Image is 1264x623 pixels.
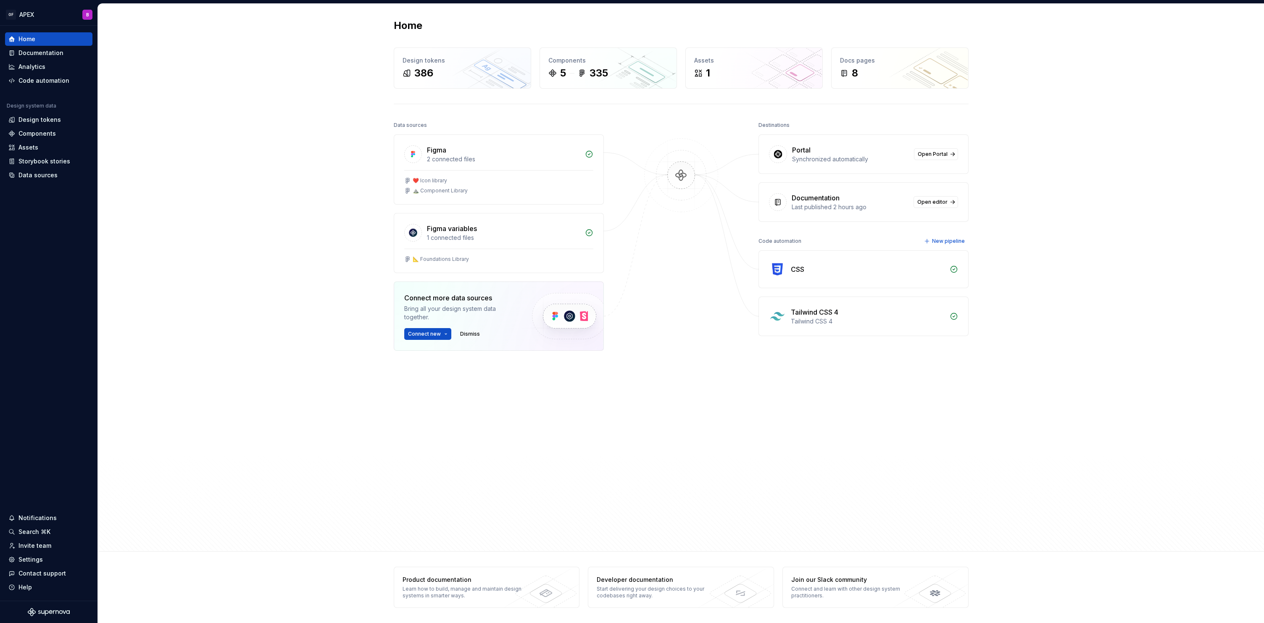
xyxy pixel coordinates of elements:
button: OFAPEXB [2,5,96,24]
a: Data sources [5,168,92,182]
div: Code automation [18,76,69,85]
div: 2 connected files [427,155,580,163]
a: Docs pages8 [831,47,969,89]
div: B [86,11,89,18]
div: Documentation [792,193,840,203]
a: Home [5,32,92,46]
a: Assets1 [685,47,823,89]
button: Help [5,581,92,594]
div: Documentation [18,49,63,57]
div: Components [548,56,668,65]
div: Join our Slack community [791,576,914,584]
a: Developer documentationStart delivering your design choices to your codebases right away. [588,567,774,608]
a: Assets [5,141,92,154]
h2: Home [394,19,422,32]
div: 📐 Foundations Library [413,256,469,263]
button: Search ⌘K [5,525,92,539]
a: Invite team [5,539,92,552]
div: Connect more data sources [404,293,518,303]
div: Design tokens [403,56,522,65]
div: Invite team [18,542,51,550]
div: 1 [706,66,710,80]
div: Data sources [394,119,427,131]
div: Help [18,583,32,591]
div: ⛰️ Component Library [413,187,468,194]
div: Tailwind CSS 4 [791,307,838,317]
a: Documentation [5,46,92,60]
div: 8 [852,66,858,80]
span: Connect new [408,331,441,337]
a: Design tokens [5,113,92,126]
div: Synchronized automatically [792,155,909,163]
div: Storybook stories [18,157,70,166]
div: Portal [792,145,811,155]
div: Figma [427,145,446,155]
div: Design tokens [18,116,61,124]
div: Learn how to build, manage and maintain design systems in smarter ways. [403,586,525,599]
div: Notifications [18,514,57,522]
div: 335 [590,66,608,80]
a: Join our Slack communityConnect and learn with other design system practitioners. [782,567,969,608]
button: Contact support [5,567,92,580]
div: 1 connected files [427,234,580,242]
div: Last published 2 hours ago [792,203,908,211]
a: Storybook stories [5,155,92,168]
a: Open editor [914,196,958,208]
div: Code automation [758,235,801,247]
a: Components5335 [540,47,677,89]
div: Developer documentation [597,576,719,584]
div: Home [18,35,35,43]
div: Design system data [7,103,56,109]
div: Settings [18,555,43,564]
button: Connect new [404,328,451,340]
a: Figma variables1 connected files📐 Foundations Library [394,213,604,273]
div: Tailwind CSS 4 [791,317,945,326]
a: Figma2 connected files❤️ Icon library⛰️ Component Library [394,134,604,205]
div: 5 [560,66,566,80]
div: Destinations [758,119,790,131]
div: Contact support [18,569,66,578]
a: Settings [5,553,92,566]
div: Product documentation [403,576,525,584]
a: Product documentationLearn how to build, manage and maintain design systems in smarter ways. [394,567,580,608]
span: Dismiss [460,331,480,337]
a: Code automation [5,74,92,87]
div: Bring all your design system data together. [404,305,518,321]
div: 386 [414,66,433,80]
span: Open editor [917,199,948,205]
a: Open Portal [914,148,958,160]
div: Docs pages [840,56,960,65]
div: APEX [19,11,34,19]
div: OF [6,10,16,20]
div: Connect and learn with other design system practitioners. [791,586,914,599]
div: ❤️ Icon library [413,177,447,184]
span: Open Portal [918,151,948,158]
button: Dismiss [456,328,484,340]
div: Start delivering your design choices to your codebases right away. [597,586,719,599]
svg: Supernova Logo [28,608,70,616]
span: New pipeline [932,238,965,244]
div: Data sources [18,171,58,179]
div: Assets [694,56,814,65]
button: Notifications [5,511,92,525]
button: New pipeline [922,235,969,247]
div: Figma variables [427,223,477,234]
div: Search ⌘K [18,528,50,536]
div: CSS [791,264,804,274]
div: Assets [18,143,38,152]
a: Components [5,127,92,140]
div: Analytics [18,63,45,71]
a: Design tokens386 [394,47,531,89]
a: Analytics [5,60,92,74]
div: Components [18,129,56,138]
